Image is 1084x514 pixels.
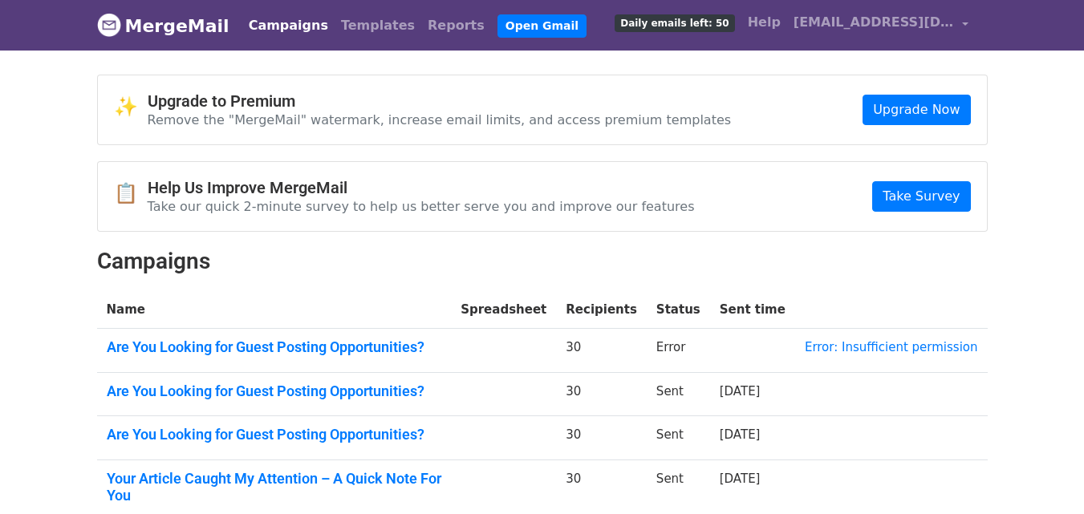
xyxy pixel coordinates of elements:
[421,10,491,42] a: Reports
[720,427,761,442] a: [DATE]
[794,13,954,32] span: [EMAIL_ADDRESS][DOMAIN_NAME]
[647,329,710,373] td: Error
[114,182,148,205] span: 📋
[608,6,741,38] a: Daily emails left: 50
[556,329,647,373] td: 30
[720,472,761,486] a: [DATE]
[647,291,710,329] th: Status
[335,10,421,42] a: Templates
[872,181,970,212] a: Take Survey
[97,248,988,275] h2: Campaigns
[242,10,335,42] a: Campaigns
[647,372,710,416] td: Sent
[710,291,795,329] th: Sent time
[647,416,710,460] td: Sent
[556,416,647,460] td: 30
[97,291,452,329] th: Name
[97,9,229,42] a: MergeMail
[805,340,978,354] a: Error: Insufficient permission
[148,91,732,111] h4: Upgrade to Premium
[107,426,442,443] a: Are You Looking for Guest Posting Opportunities?
[741,6,787,38] a: Help
[863,95,970,125] a: Upgrade Now
[451,291,556,329] th: Spreadsheet
[556,372,647,416] td: 30
[148,111,732,128] p: Remove the "MergeMail" watermark, increase email limits, and access premium templates
[148,198,695,215] p: Take our quick 2-minute survey to help us better serve you and improve our features
[107,338,442,356] a: Are You Looking for Guest Posting Opportunities?
[97,13,121,37] img: MergeMail logo
[148,178,695,197] h4: Help Us Improve MergeMail
[556,291,647,329] th: Recipients
[787,6,975,44] a: [EMAIL_ADDRESS][DOMAIN_NAME]
[615,14,734,32] span: Daily emails left: 50
[107,382,442,400] a: Are You Looking for Guest Posting Opportunities?
[720,384,761,399] a: [DATE]
[114,95,148,119] span: ✨
[497,14,587,38] a: Open Gmail
[107,470,442,504] a: Your Article Caught My Attention – A Quick Note For You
